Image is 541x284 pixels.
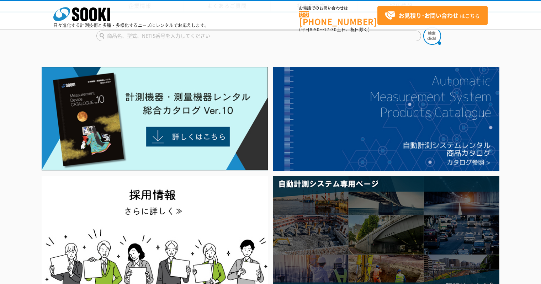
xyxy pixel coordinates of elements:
[299,6,377,10] span: お電話でのお問い合わせは
[324,26,337,33] span: 17:30
[310,26,320,33] span: 8:50
[96,31,421,41] input: 商品名、型式、NETIS番号を入力してください
[384,10,480,21] span: はこちら
[399,11,458,20] strong: お見積り･お問い合わせ
[273,67,499,171] img: 自動計測システムカタログ
[299,11,377,26] a: [PHONE_NUMBER]
[423,27,441,45] img: btn_search.png
[377,6,488,25] a: お見積り･お問い合わせはこちら
[299,26,370,33] span: (平日 ～ 土日、祝日除く)
[42,67,268,171] img: Catalog Ver10
[53,23,209,27] p: 日々進化する計測技術と多種・多様化するニーズにレンタルでお応えします。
